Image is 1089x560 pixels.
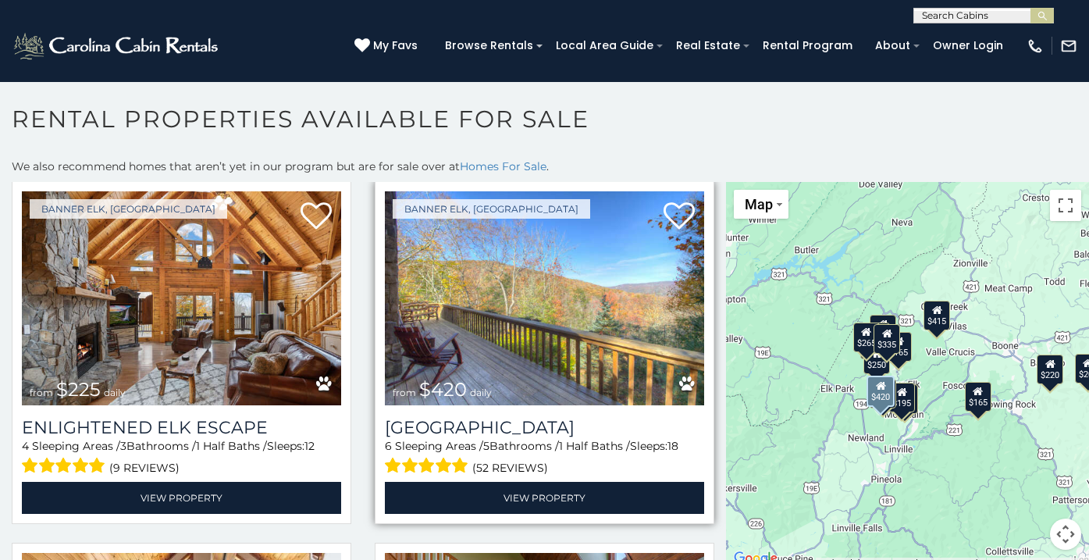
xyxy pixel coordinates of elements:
[874,323,900,353] div: $335
[385,191,704,405] a: North View Lodge from $420 daily
[120,439,126,453] span: 3
[664,201,695,234] a: Add to favorites
[385,438,704,478] div: Sleeping Areas / Bathrooms / Sleeps:
[56,378,101,401] span: $225
[745,196,773,212] span: Map
[22,191,341,405] a: Enlightened Elk Escape from $225 daily
[22,482,341,514] a: View Property
[870,314,896,344] div: $135
[385,417,704,438] a: [GEOGRAPHIC_DATA]
[964,382,991,412] div: $165
[437,34,541,58] a: Browse Rentals
[470,387,492,398] span: daily
[385,482,704,514] a: View Property
[393,387,416,398] span: from
[885,331,912,361] div: $165
[863,344,890,373] div: $250
[734,190,788,219] button: Change map style
[755,34,860,58] a: Rental Program
[852,322,879,351] div: $265
[472,458,548,478] span: (52 reviews)
[668,34,748,58] a: Real Estate
[1050,519,1081,550] button: Map camera controls
[483,439,489,453] span: 5
[667,439,678,453] span: 18
[924,301,950,330] div: $415
[548,34,661,58] a: Local Area Guide
[22,438,341,478] div: Sleeping Areas / Bathrooms / Sleeps:
[1027,37,1044,55] img: phone-regular-white.png
[30,199,227,219] a: Banner Elk, [GEOGRAPHIC_DATA]
[304,439,315,453] span: 12
[891,383,918,413] div: $290
[22,439,29,453] span: 4
[385,417,704,438] h3: North View Lodge
[888,382,915,412] div: $195
[109,458,180,478] span: (9 reviews)
[559,439,630,453] span: 1 Half Baths /
[22,417,341,438] a: Enlightened Elk Escape
[104,387,126,398] span: daily
[354,37,422,55] a: My Favs
[925,34,1011,58] a: Owner Login
[870,378,896,408] div: $225
[385,191,704,405] img: North View Lodge
[393,199,590,219] a: Banner Elk, [GEOGRAPHIC_DATA]
[196,439,267,453] span: 1 Half Baths /
[30,387,53,398] span: from
[301,201,332,234] a: Add to favorites
[22,191,341,405] img: Enlightened Elk Escape
[460,159,546,173] a: Homes For Sale
[867,376,895,407] div: $420
[373,37,418,54] span: My Favs
[385,439,392,453] span: 6
[12,30,222,62] img: White-1-2.png
[1060,37,1077,55] img: mail-regular-white.png
[419,378,467,401] span: $420
[1037,354,1063,383] div: $220
[1050,190,1081,221] button: Toggle fullscreen view
[867,34,918,58] a: About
